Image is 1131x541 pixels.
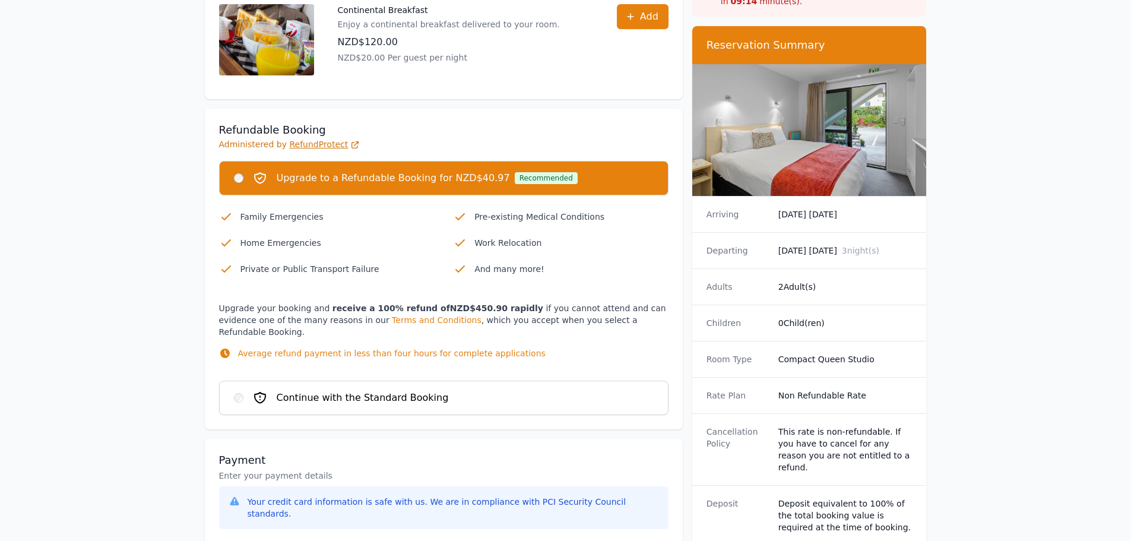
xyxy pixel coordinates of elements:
[240,262,435,276] p: Private or Public Transport Failure
[248,496,659,520] div: Your credit card information is safe with us. We are in compliance with PCI Security Council stan...
[778,426,913,473] div: This rate is non-refundable. If you have to cancel for any reason you are not entitled to a refund.
[219,140,360,149] span: Administered by
[842,246,879,255] span: 3 night(s)
[338,4,560,16] p: Continental Breakfast
[778,317,913,329] dd: 0 Child(ren)
[707,38,913,52] h3: Reservation Summary
[238,347,546,359] p: Average refund payment in less than four hours for complete applications
[778,390,913,401] dd: Non Refundable Rate
[707,353,769,365] dt: Room Type
[778,245,913,257] dd: [DATE] [DATE]
[707,498,769,533] dt: Deposit
[474,262,669,276] p: And many more!
[338,18,560,30] p: Enjoy a continental breakfast delivered to your room.
[219,302,669,371] p: Upgrade your booking and if you cannot attend and can evidence one of the many reasons in our , w...
[277,171,510,185] span: Upgrade to a Refundable Booking for NZD$40.97
[219,453,669,467] h3: Payment
[707,317,769,329] dt: Children
[640,10,658,24] span: Add
[692,64,927,196] img: Compact Queen Studio
[778,498,913,533] dd: Deposit equivalent to 100% of the total booking value is required at the time of booking.
[707,426,769,473] dt: Cancellation Policy
[474,210,669,224] p: Pre-existing Medical Conditions
[277,391,449,405] span: Continue with the Standard Booking
[240,210,435,224] p: Family Emergencies
[707,245,769,257] dt: Departing
[338,52,560,64] p: NZD$20.00 Per guest per night
[332,303,543,313] strong: receive a 100% refund of NZD$450.90 rapidly
[778,353,913,365] dd: Compact Queen Studio
[617,4,669,29] button: Add
[778,281,913,293] dd: 2 Adult(s)
[338,35,560,49] p: NZD$120.00
[515,172,578,184] div: Recommended
[707,390,769,401] dt: Rate Plan
[219,123,669,137] h3: Refundable Booking
[778,208,913,220] dd: [DATE] [DATE]
[392,315,481,325] a: Terms and Conditions
[707,208,769,220] dt: Arriving
[219,4,314,75] img: Continental Breakfast
[474,236,669,250] p: Work Relocation
[707,281,769,293] dt: Adults
[289,140,360,149] a: RefundProtect
[240,236,435,250] p: Home Emergencies
[219,470,669,482] p: Enter your payment details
